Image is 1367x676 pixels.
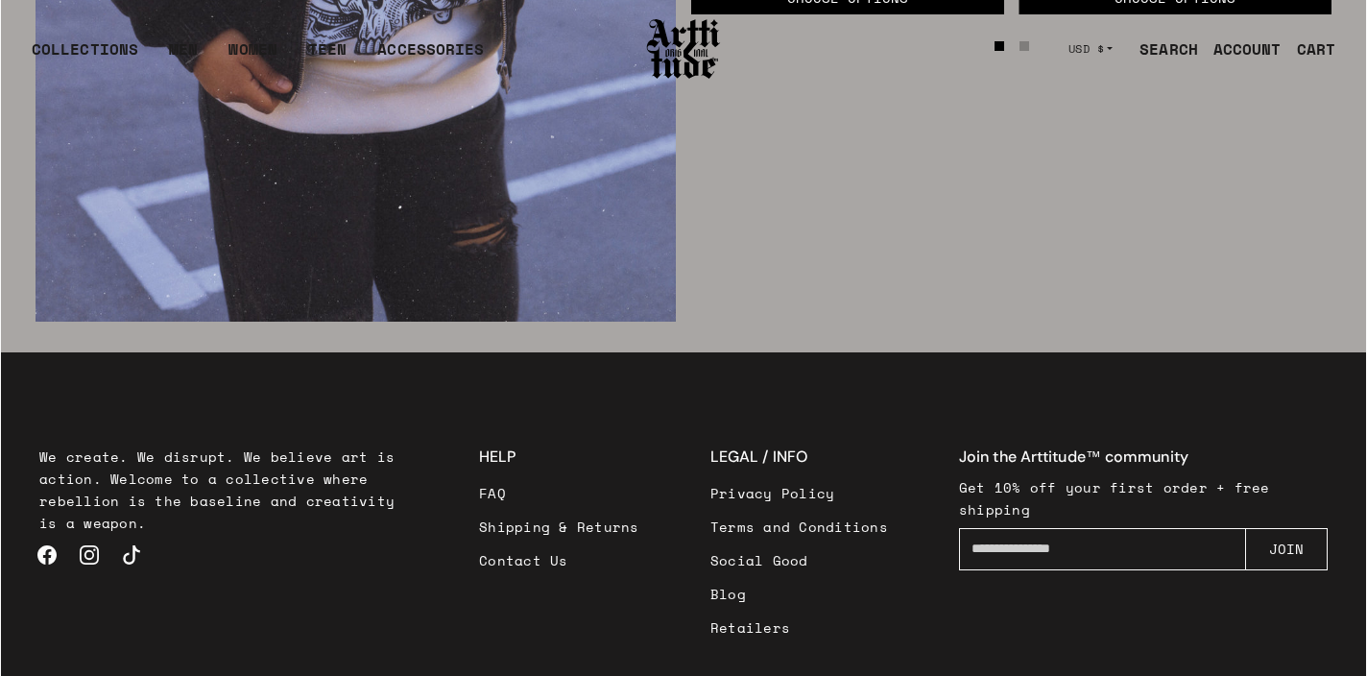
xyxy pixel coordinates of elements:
p: Get 10% off your first order + free shipping [959,476,1328,520]
p: We create. We disrupt. We believe art is action. Welcome to a collective where rebellion is the b... [39,446,408,534]
a: FAQ [479,476,639,510]
ul: Main navigation [16,37,499,76]
a: Privacy Policy [710,476,888,510]
h3: HELP [479,446,639,469]
div: COLLECTIONS [32,37,138,76]
a: Contact Us [479,543,639,577]
a: Terms and Conditions [710,510,888,543]
a: Retailers [710,611,888,644]
a: TEEN [308,37,347,76]
a: MEN [169,37,198,76]
img: Arttitude [645,16,722,82]
a: Facebook [26,534,68,576]
div: CART [1297,37,1335,60]
a: WOMEN [228,37,277,76]
input: Enter your email [959,528,1246,570]
a: Open cart [1282,30,1335,68]
h3: LEGAL / INFO [710,446,888,469]
a: Social Good [710,543,888,577]
h4: Join the Arttitude™ community [959,446,1328,469]
a: ACCOUNT [1198,30,1282,68]
a: Instagram [68,534,110,576]
div: ACCESSORIES [377,37,484,76]
button: JOIN [1245,528,1328,570]
a: Shipping & Returns [479,510,639,543]
a: SEARCH [1124,30,1198,68]
a: TikTok [110,534,153,576]
a: Blog [710,577,888,611]
button: USD $ [1057,28,1125,70]
span: USD $ [1068,41,1105,57]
